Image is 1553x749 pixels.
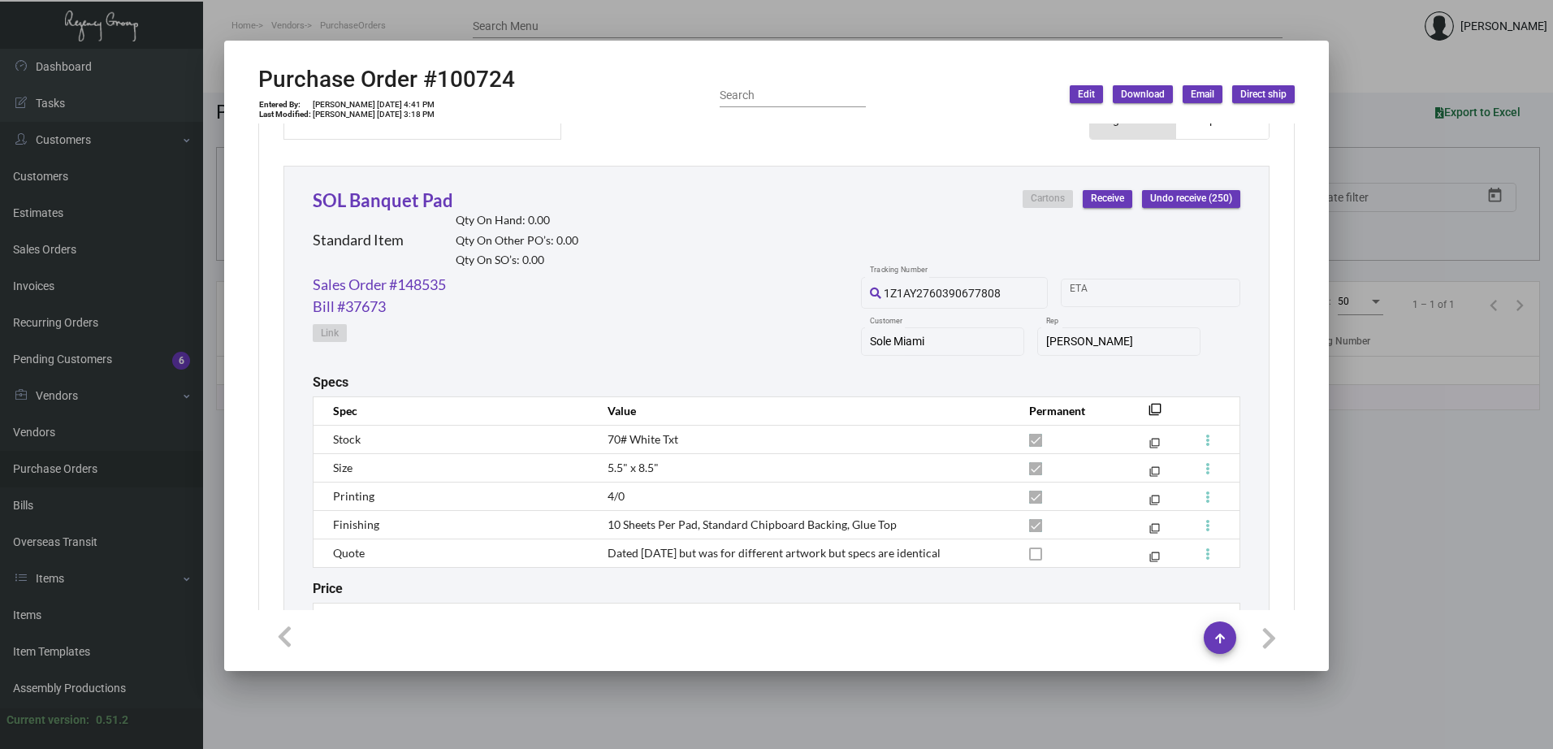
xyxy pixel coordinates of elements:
mat-icon: filter_none [1149,526,1160,537]
span: Link [321,327,339,340]
mat-icon: filter_none [1149,408,1162,421]
mat-icon: filter_none [1149,470,1160,480]
span: Quote [333,546,365,560]
button: Edit [1070,85,1103,103]
h2: Standard Item [313,232,404,249]
input: Start date [1070,286,1120,299]
button: Cartons [1023,190,1073,208]
button: Receive [1083,190,1132,208]
span: 10 Sheets Per Pad, Standard Chipboard Backing, Glue Top [608,517,897,531]
span: 70# White Txt [608,432,678,446]
mat-icon: filter_none [1149,498,1160,509]
th: Qty [314,604,452,632]
input: End date [1134,286,1212,299]
span: Dated [DATE] but was for different artwork but specs are identical [608,546,941,560]
td: Entered By: [258,100,312,110]
h2: Specs [313,374,348,390]
button: Link [313,324,347,342]
h2: Purchase Order #100724 [258,66,515,93]
span: Receive [1091,192,1124,206]
td: [PERSON_NAME] [DATE] 4:41 PM [312,100,435,110]
th: Value [591,396,1013,425]
span: 4/0 [608,489,625,503]
th: Total [1001,604,1066,632]
h2: Qty On Hand: 0.00 [456,214,578,227]
td: Last Modified: [258,110,312,119]
h2: Qty On SO’s: 0.00 [456,253,578,267]
th: Amount [728,604,866,632]
th: Closed [1160,604,1239,632]
button: Undo receive (250) [1142,190,1240,208]
a: SOL Banquet Pad [313,189,453,211]
th: Rate [590,604,728,632]
span: 5.5" x 8.5" [608,461,659,474]
mat-icon: filter_none [1149,555,1160,565]
th: Permanent [1013,396,1124,425]
mat-icon: filter_none [1149,441,1160,452]
h2: Price [313,581,343,596]
span: Stock [333,432,361,446]
td: [PERSON_NAME] [DATE] 3:18 PM [312,110,435,119]
span: Direct ship [1240,88,1287,102]
span: Finishing [333,517,379,531]
button: Direct ship [1232,85,1295,103]
span: Cartons [1031,192,1065,206]
th: Discount [866,604,936,632]
span: Email [1191,88,1214,102]
button: Download [1113,85,1173,103]
span: Size [333,461,353,474]
a: Bill #37673 [313,296,386,318]
span: Undo receive (250) [1150,192,1232,206]
span: Download [1121,88,1165,102]
th: Add Fee [936,604,1001,632]
h2: Qty On Other PO’s: 0.00 [456,234,578,248]
div: 0.51.2 [96,712,128,729]
th: Cartons [452,604,590,632]
a: Sales Order #148535 [313,274,446,296]
span: 1Z1AY2760390677808 [884,287,1001,300]
span: Edit [1078,88,1095,102]
th: Spec [314,396,591,425]
span: Printing [333,489,374,503]
th: Qty Received [1066,604,1161,632]
div: Current version: [6,712,89,729]
button: Email [1183,85,1222,103]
